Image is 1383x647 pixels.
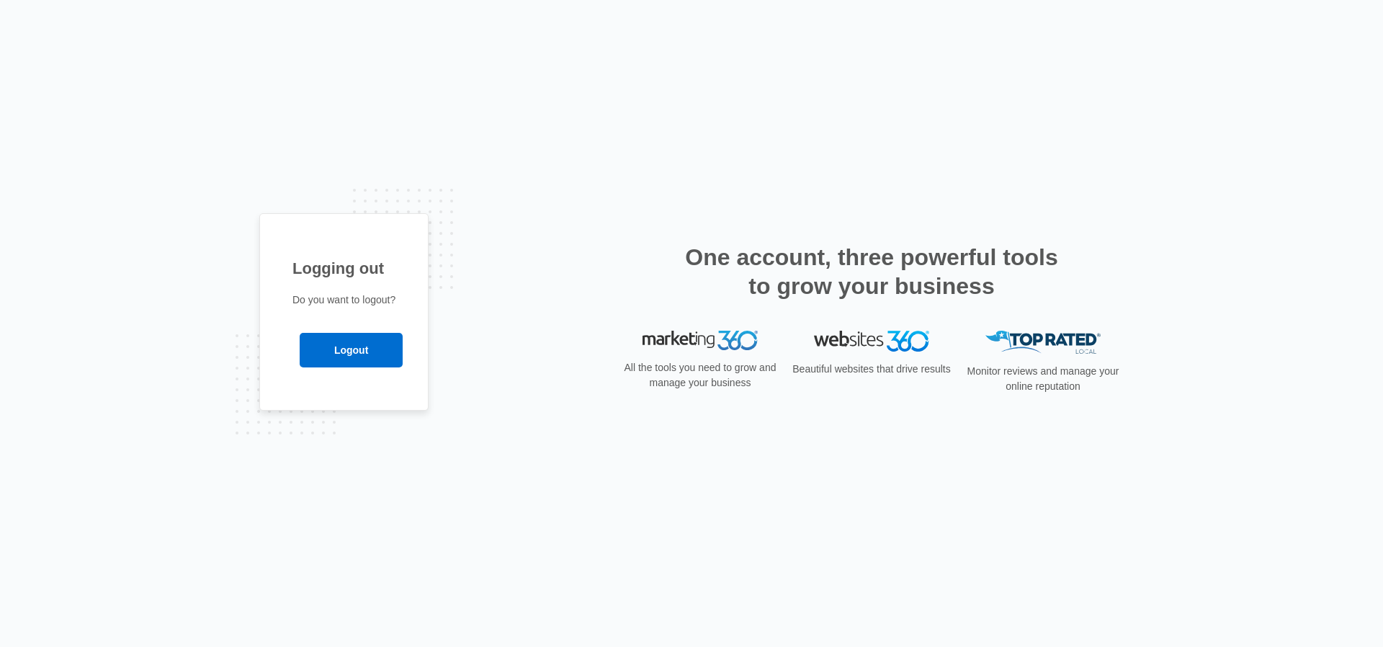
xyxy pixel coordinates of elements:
p: Monitor reviews and manage your online reputation [962,364,1124,394]
p: All the tools you need to grow and manage your business [619,360,781,391]
h2: One account, three powerful tools to grow your business [681,243,1062,300]
p: Beautiful websites that drive results [791,362,952,377]
h1: Logging out [292,256,395,280]
img: Websites 360 [814,331,929,352]
img: Marketing 360 [643,331,758,351]
input: Logout [300,333,403,367]
p: Do you want to logout? [292,293,395,308]
img: Top Rated Local [985,331,1101,354]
